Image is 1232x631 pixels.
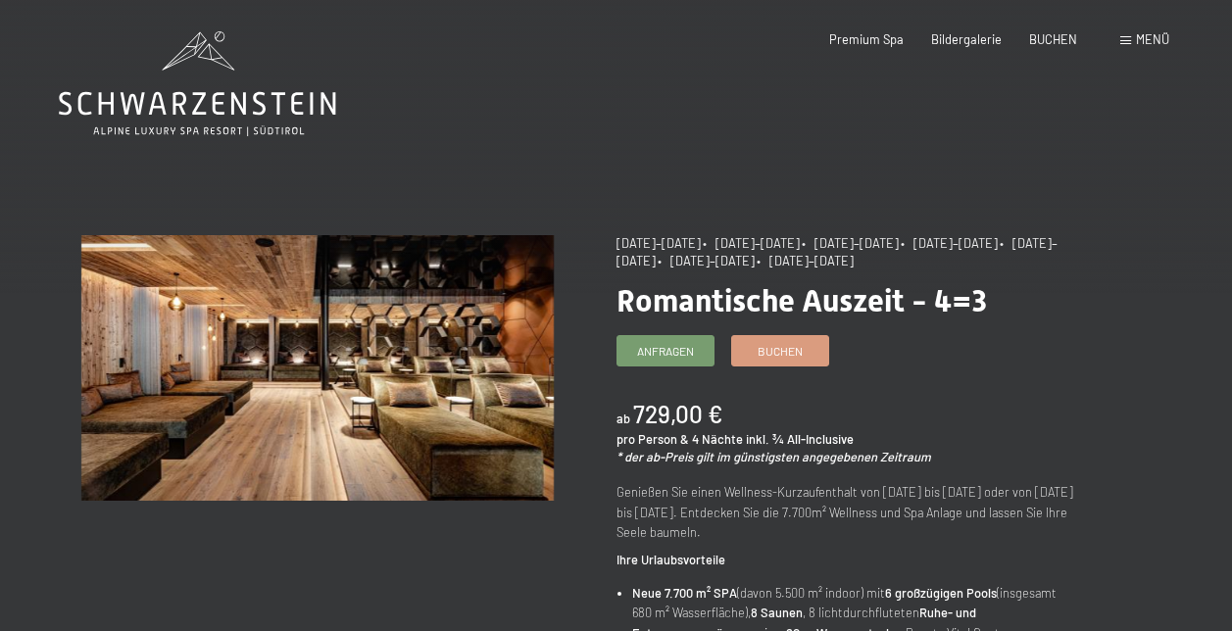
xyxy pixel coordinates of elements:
a: Bildergalerie [931,31,1002,47]
span: Buchen [758,343,803,360]
span: inkl. ¾ All-Inclusive [746,431,854,447]
span: Menü [1136,31,1169,47]
span: Romantische Auszeit - 4=3 [616,282,987,319]
span: • [DATE]–[DATE] [757,253,854,268]
em: * der ab-Preis gilt im günstigsten angegebenen Zeitraum [616,449,931,464]
span: pro Person & [616,431,689,447]
span: Anfragen [637,343,694,360]
span: 4 Nächte [692,431,743,447]
a: Anfragen [617,336,714,365]
span: • [DATE]–[DATE] [658,253,755,268]
a: Buchen [732,336,828,365]
span: • [DATE]–[DATE] [703,235,800,251]
img: Romantische Auszeit - 4=3 [81,235,554,501]
span: • [DATE]–[DATE] [901,235,998,251]
span: • [DATE]–[DATE] [616,235,1058,268]
span: • [DATE]–[DATE] [802,235,899,251]
a: Premium Spa [829,31,904,47]
strong: Neue 7.700 m² SPA [632,585,737,601]
p: Genießen Sie einen Wellness-Kurzaufenthalt von [DATE] bis [DATE] oder von [DATE] bis [DATE]. Entd... [616,482,1089,542]
strong: 6 großzügigen Pools [885,585,997,601]
span: [DATE]–[DATE] [616,235,701,251]
strong: 8 Saunen [751,605,803,620]
strong: Ihre Urlaubsvorteile [616,552,725,567]
a: BUCHEN [1029,31,1077,47]
b: 729,00 € [633,400,722,428]
span: ab [616,411,630,426]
